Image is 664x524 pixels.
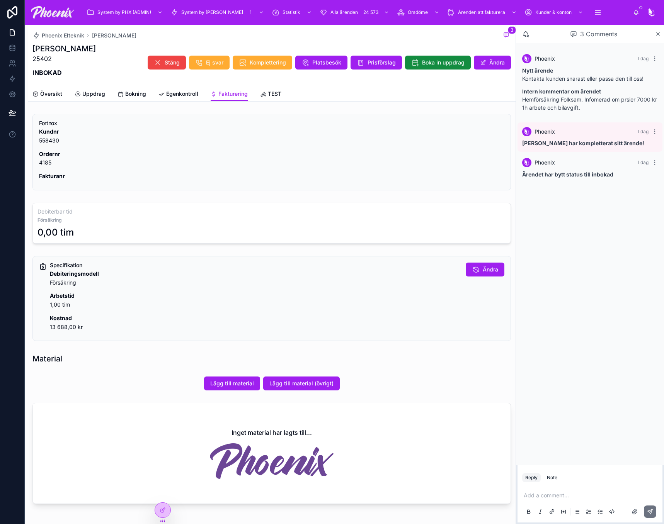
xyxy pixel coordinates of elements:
[50,270,460,287] p: Försäkring
[42,32,84,39] span: Phoenix Elteknik
[32,87,62,102] a: Översikt
[522,140,644,146] strong: [PERSON_NAME] har kompletterat sitt ärende!
[37,226,74,239] div: 0,00 tim
[37,217,506,223] strong: Försäkring
[405,56,471,70] button: Boka in uppdrag
[84,5,167,19] a: System by PHX (ADMIN)
[232,428,312,437] h2: Inget material har lagts till...
[158,87,198,102] a: Egenkontroll
[165,59,180,66] span: Stäng
[50,270,99,277] strong: Debiteringsmodell
[206,59,223,66] span: Ej svar
[39,173,65,179] strong: Fakturanr
[535,55,555,63] span: Phoenix
[92,32,136,39] a: [PERSON_NAME]
[522,88,601,95] strong: Intern kommentar om ärendet
[263,376,340,390] button: Lägg till material (övrigt)
[75,87,105,102] a: Uppdrag
[522,66,658,83] p: Kontakta kunden snarast eller passa den till oss!
[483,266,498,273] span: Ändra
[39,120,504,126] h5: Fortnox
[39,151,60,157] strong: Ordernr
[97,9,151,15] span: System by PHX (ADMIN)
[283,9,300,15] span: Statistik
[269,5,316,19] a: Statistik
[210,443,334,479] img: Inget material har lagts till...
[181,9,243,15] span: System by [PERSON_NAME]
[50,270,460,332] div: **Debiteringsmodell** Försäkring **Arbetstid** 1,00 tim **Kostnad** 13 688,00 kr
[50,314,460,332] p: 13 688,00 kr
[522,171,613,178] strong: Ärendet har bytt status till inbokad
[166,90,198,98] span: Egenkontroll
[269,380,334,387] span: Lägg till material (övrigt)
[547,475,557,481] div: Note
[544,473,560,482] button: Note
[522,87,658,112] p: Hemförsäkring Folksam. Infomerad om prsier 7000 kr 1h arbete och bilavgift.
[408,9,428,15] span: Omdöme
[40,90,62,98] span: Översikt
[211,87,248,102] a: Fakturering
[168,5,268,19] a: System by [PERSON_NAME]1
[458,9,505,15] span: Ärenden att fakturera
[250,59,286,66] span: Komplettering
[522,67,553,74] strong: Nytt ärende
[474,56,511,70] button: Ändra
[50,292,460,309] p: 1,00 tim
[39,127,504,145] p: 558430
[32,69,62,76] strong: INBOKAD
[148,56,186,70] button: Stäng
[82,90,105,98] span: Uppdrag
[268,90,281,98] span: TEST
[125,90,146,98] span: Bokning
[535,9,572,15] span: Kunder & konton
[422,59,465,66] span: Boka in uppdrag
[32,54,96,63] p: 25402
[502,31,511,40] button: 3
[117,87,146,102] a: Bokning
[80,4,633,21] div: scrollable content
[368,59,396,66] span: Prisförslag
[295,56,347,70] button: Platsbesök
[535,128,555,136] span: Phoenix
[50,292,75,299] strong: Arbetstid
[233,56,292,70] button: Komplettering
[522,5,587,19] a: Kunder & konton
[535,159,555,166] span: Phoenix
[260,87,281,102] a: TEST
[32,43,96,54] h1: [PERSON_NAME]
[50,263,460,268] h5: Specifikation
[580,29,617,39] span: 3 Comments
[189,56,230,70] button: Ej svar
[32,32,84,39] a: Phoenix Elteknik
[31,6,74,19] img: App logo
[330,9,358,15] span: Alla ärenden
[638,56,649,61] span: I dag
[32,353,62,364] h1: Material
[210,380,254,387] span: Lägg till material
[638,159,649,165] span: I dag
[395,5,443,19] a: Omdöme
[508,26,516,34] span: 3
[312,59,341,66] span: Platsbesök
[50,315,72,321] strong: Kostnad
[39,128,59,135] strong: Kundnr
[37,208,506,215] h3: Debiterbar tid
[361,8,381,17] div: 24 573
[204,376,260,390] button: Lägg till material
[246,8,255,17] div: 1
[351,56,402,70] button: Prisförslag
[638,129,649,134] span: I dag
[317,5,393,19] a: Alla ärenden24 573
[218,90,248,98] span: Fakturering
[522,473,541,482] button: Reply
[39,150,504,168] p: 4185
[445,5,521,19] a: Ärenden att fakturera
[466,263,504,276] button: Ändra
